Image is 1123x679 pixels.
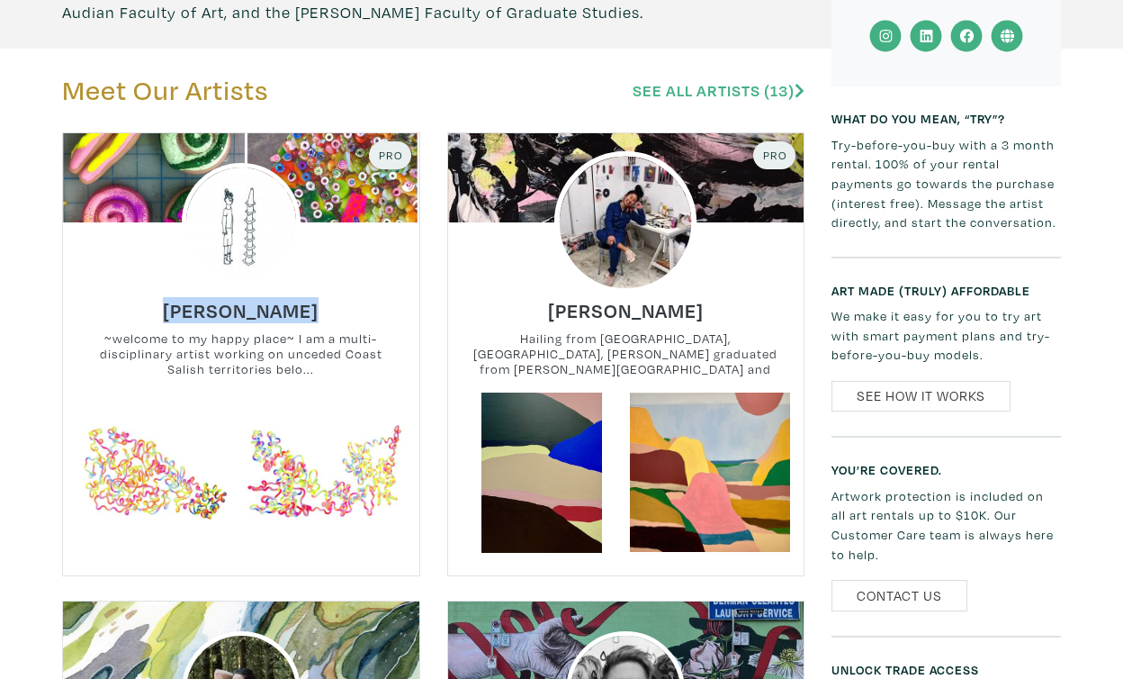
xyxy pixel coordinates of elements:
[831,381,1011,412] a: See How It Works
[448,330,804,376] small: Hailing from [GEOGRAPHIC_DATA], [GEOGRAPHIC_DATA], [PERSON_NAME] graduated from [PERSON_NAME][GEO...
[831,462,1061,477] h6: You’re covered.
[831,306,1061,365] p: We make it easy for you to try art with smart payment plans and try-before-you-buy models.
[831,111,1061,126] h6: What do you mean, “try”?
[831,662,1061,677] h6: Unlock Trade Access
[548,294,704,314] a: [PERSON_NAME]
[182,163,301,282] img: phpThumb.php
[831,486,1061,564] p: Artwork protection is included on all art rentals up to $10K. Our Customer Care team is always he...
[548,298,704,322] h6: [PERSON_NAME]
[831,135,1061,232] p: Try-before-you-buy with a 3 month rental. 100% of your rental payments go towards the purchase (i...
[554,151,696,294] img: phpThumb.php
[633,80,804,101] a: See All Artists (13)
[163,298,319,322] h6: [PERSON_NAME]
[63,330,419,376] small: ~welcome to my happy place~ I am a multi-disciplinary artist working on unceded Coast Salish terr...
[163,294,319,314] a: [PERSON_NAME]
[831,580,967,611] a: Contact Us
[831,283,1061,298] h6: Art made (truly) affordable
[761,148,787,162] span: Pro
[62,74,420,108] h3: Meet Our Artists
[377,148,403,162] span: Pro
